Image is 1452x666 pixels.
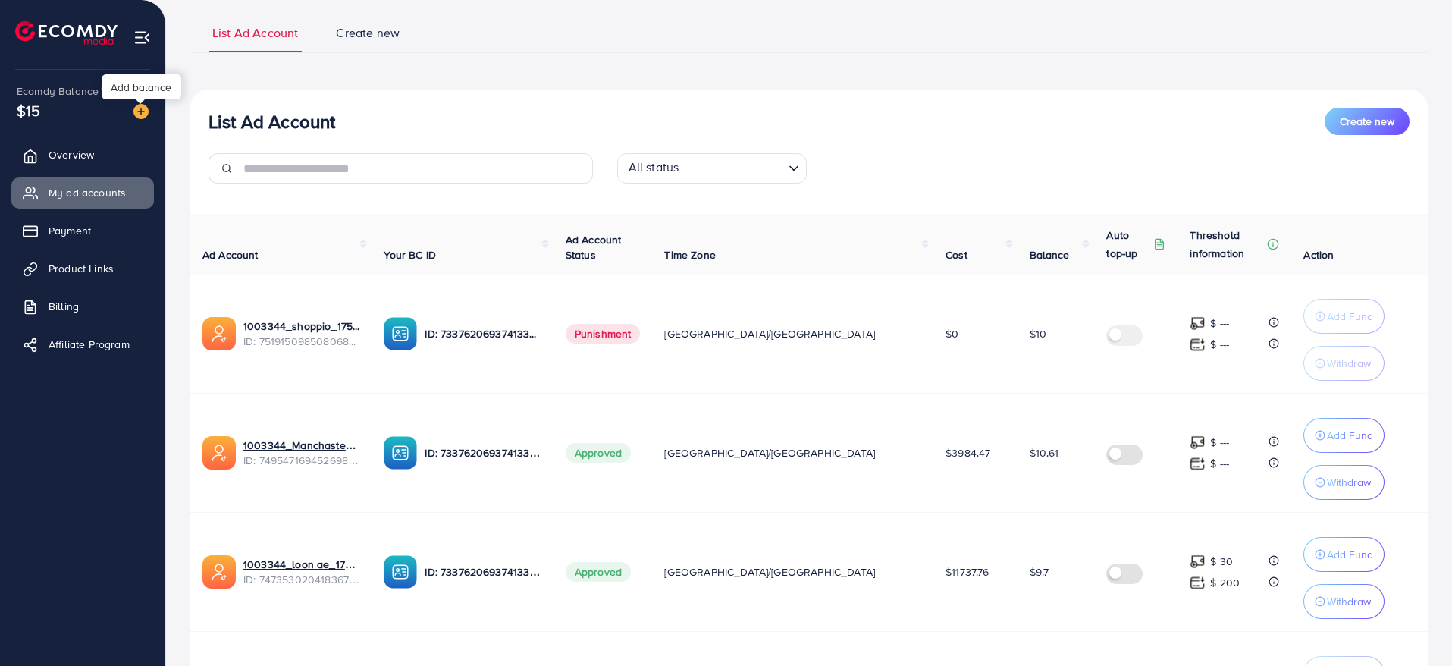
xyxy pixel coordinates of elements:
iframe: Chat [1388,598,1441,655]
span: Overview [49,147,94,162]
span: Payment [49,223,91,238]
p: ID: 7337620693741338625 [425,563,541,581]
span: Balance [1030,247,1070,262]
span: Action [1303,247,1334,262]
span: ID: 7519150985080684551 [243,334,359,349]
span: Time Zone [664,247,715,262]
input: Search for option [683,156,782,180]
button: Withdraw [1303,465,1385,500]
span: Create new [1340,114,1394,129]
div: Search for option [617,153,807,184]
img: top-up amount [1190,316,1206,331]
span: Approved [566,443,631,463]
button: Add Fund [1303,537,1385,572]
span: [GEOGRAPHIC_DATA]/[GEOGRAPHIC_DATA] [664,445,875,460]
p: Withdraw [1327,473,1371,492]
span: Approved [566,562,631,582]
img: top-up amount [1190,435,1206,451]
span: Ecomdy Balance [17,83,99,99]
p: $ --- [1210,335,1229,353]
img: top-up amount [1190,456,1206,472]
img: menu [133,29,151,46]
span: My ad accounts [49,185,126,200]
div: <span class='underline'>1003344_shoppio_1750688962312</span></br>7519150985080684551 [243,319,359,350]
span: $10.61 [1030,445,1059,460]
a: Overview [11,140,154,170]
img: top-up amount [1190,554,1206,570]
span: $9.7 [1030,564,1049,580]
span: $0 [946,326,958,341]
span: Product Links [49,261,114,276]
img: logo [15,21,118,45]
img: ic-ads-acc.e4c84228.svg [202,317,236,350]
span: Ad Account Status [566,232,622,262]
span: $15 [17,99,40,121]
span: Ad Account [202,247,259,262]
div: Add balance [102,74,181,99]
a: 1003344_loon ae_1740066863007 [243,557,359,572]
div: <span class='underline'>1003344_loon ae_1740066863007</span></br>7473530204183674896 [243,557,359,588]
p: ID: 7337620693741338625 [425,444,541,462]
a: Affiliate Program [11,329,154,360]
span: $3984.47 [946,445,990,460]
p: Withdraw [1327,592,1371,611]
span: Punishment [566,324,641,344]
img: top-up amount [1190,337,1206,353]
span: Cost [946,247,967,262]
p: Threshold information [1190,226,1264,262]
p: $ 200 [1210,573,1240,592]
h3: List Ad Account [209,111,335,133]
span: List Ad Account [212,24,298,42]
span: All status [626,156,682,180]
span: Your BC ID [384,247,436,262]
span: [GEOGRAPHIC_DATA]/[GEOGRAPHIC_DATA] [664,326,875,341]
span: Billing [49,299,79,314]
a: 1003344_Manchaster_1745175503024 [243,438,359,453]
p: $ --- [1210,433,1229,451]
button: Add Fund [1303,418,1385,453]
p: $ --- [1210,314,1229,332]
a: 1003344_shoppio_1750688962312 [243,319,359,334]
span: ID: 7473530204183674896 [243,572,359,587]
img: ic-ba-acc.ded83a64.svg [384,317,417,350]
button: Add Fund [1303,299,1385,334]
button: Withdraw [1303,346,1385,381]
div: <span class='underline'>1003344_Manchaster_1745175503024</span></br>7495471694526988304 [243,438,359,469]
p: ID: 7337620693741338625 [425,325,541,343]
span: [GEOGRAPHIC_DATA]/[GEOGRAPHIC_DATA] [664,564,875,580]
p: Add Fund [1327,307,1373,325]
img: ic-ads-acc.e4c84228.svg [202,436,236,470]
span: $11737.76 [946,564,989,580]
p: Withdraw [1327,354,1371,372]
p: $ 30 [1210,552,1233,570]
img: image [133,104,149,119]
p: Add Fund [1327,426,1373,445]
span: ID: 7495471694526988304 [243,453,359,468]
a: My ad accounts [11,177,154,208]
button: Withdraw [1303,584,1385,619]
span: Affiliate Program [49,337,130,352]
span: $10 [1030,326,1046,341]
a: Product Links [11,253,154,284]
a: Billing [11,291,154,322]
img: ic-ba-acc.ded83a64.svg [384,555,417,589]
button: Create new [1325,108,1410,135]
p: Auto top-up [1106,226,1150,262]
a: Payment [11,215,154,246]
img: top-up amount [1190,575,1206,591]
span: Create new [336,24,400,42]
img: ic-ads-acc.e4c84228.svg [202,555,236,589]
p: $ --- [1210,454,1229,473]
img: ic-ba-acc.ded83a64.svg [384,436,417,470]
p: Add Fund [1327,545,1373,564]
